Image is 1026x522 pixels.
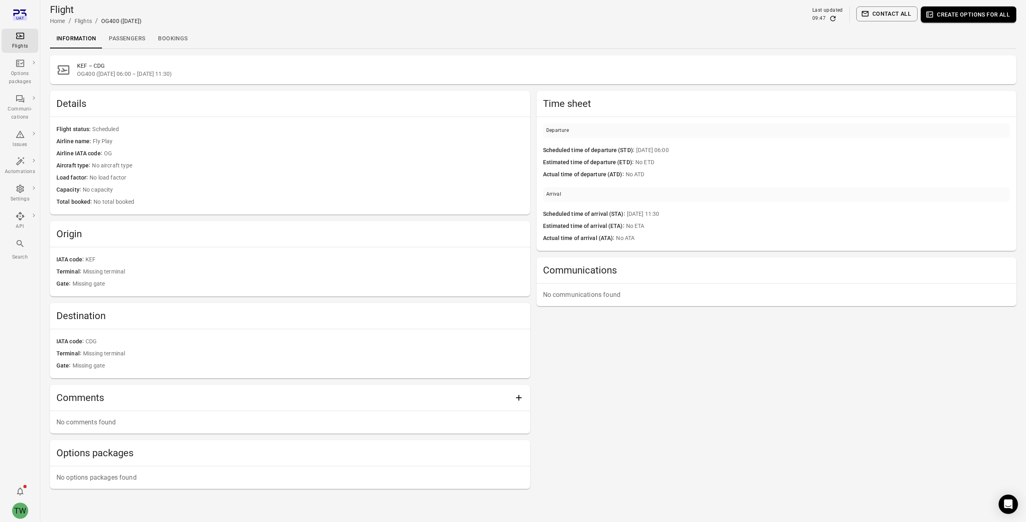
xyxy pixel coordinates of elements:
[543,222,626,231] span: Estimated time of arrival (ETA)
[56,391,511,404] h2: Comments
[636,146,1010,155] span: [DATE] 06:00
[56,137,93,146] span: Airline name
[56,418,524,427] p: No comments found
[77,70,1010,78] span: OG400 ([DATE] 06:00 – [DATE] 11:30)
[2,154,38,178] a: Automations
[89,173,523,182] span: No load factor
[543,158,635,167] span: Estimated time of departure (ETD)
[56,349,83,358] span: Terminal
[56,337,85,346] span: IATA code
[56,473,524,482] p: No options packages found
[102,29,152,48] a: Passengers
[56,228,524,240] h2: Origin
[921,6,1016,23] button: Create options for all
[5,42,35,50] div: Flights
[5,168,35,176] div: Automations
[75,18,92,24] a: Flights
[511,390,527,406] button: Add comment
[12,483,28,499] button: Notifications
[5,105,35,121] div: Communi-cations
[5,195,35,203] div: Settings
[85,255,523,264] span: KEF
[101,17,142,25] div: OG400 ([DATE])
[2,236,38,263] button: Search
[56,173,89,182] span: Load factor
[829,15,837,23] button: Refresh data
[543,264,1010,277] h2: Communications
[5,223,35,231] div: API
[93,137,523,146] span: Fly Play
[56,97,524,110] h2: Details
[69,16,71,26] li: /
[83,186,524,194] span: No capacity
[5,70,35,86] div: Options packages
[856,6,918,21] button: Contact all
[2,29,38,53] a: Flights
[626,170,1010,179] span: No ATD
[546,127,569,135] div: Departure
[9,499,31,522] button: Tony Wang
[50,29,102,48] a: Information
[616,234,1010,243] span: No ATA
[812,6,843,15] div: Last updated
[2,182,38,206] a: Settings
[543,146,636,155] span: Scheduled time of departure (STD)
[50,3,142,16] h1: Flight
[543,234,616,243] span: Actual time of arrival (ATA)
[635,158,1010,167] span: No ETD
[56,309,524,322] h2: Destination
[56,255,85,264] span: IATA code
[56,149,104,158] span: Airline IATA code
[56,280,73,288] span: Gate
[2,92,38,124] a: Communi-cations
[543,170,626,179] span: Actual time of departure (ATD)
[2,56,38,88] a: Options packages
[94,198,523,207] span: No total booked
[152,29,194,48] a: Bookings
[56,186,83,194] span: Capacity
[104,149,524,158] span: OG
[50,18,65,24] a: Home
[56,361,73,370] span: Gate
[92,161,523,170] span: No aircraft type
[50,29,1016,48] div: Local navigation
[77,62,1010,70] h2: KEF – CDG
[50,16,142,26] nav: Breadcrumbs
[95,16,98,26] li: /
[83,349,524,358] span: Missing terminal
[543,290,1010,300] p: No communications found
[56,125,92,134] span: Flight status
[546,190,562,198] div: Arrival
[56,161,92,170] span: Aircraft type
[12,503,28,519] div: TW
[73,361,524,370] span: Missing gate
[812,15,826,23] div: 09:47
[626,222,1010,231] span: No ETA
[83,267,524,276] span: Missing terminal
[92,125,523,134] span: Scheduled
[56,198,94,207] span: Total booked
[2,209,38,233] a: API
[56,447,524,459] h2: Options packages
[999,495,1018,514] div: Open Intercom Messenger
[543,210,627,219] span: Scheduled time of arrival (STA)
[56,267,83,276] span: Terminal
[2,127,38,151] a: Issues
[73,280,524,288] span: Missing gate
[543,97,1010,110] h2: Time sheet
[85,337,523,346] span: CDG
[5,141,35,149] div: Issues
[627,210,1010,219] span: [DATE] 11:30
[5,253,35,261] div: Search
